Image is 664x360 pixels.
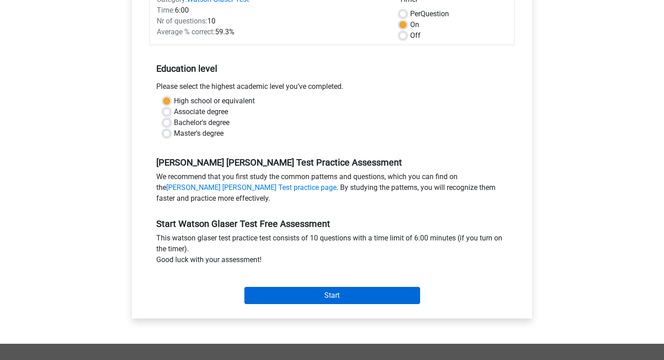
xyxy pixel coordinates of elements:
label: High school or equivalent [174,96,255,106]
div: 10 [150,16,393,27]
span: Average % correct: [157,28,215,36]
div: We recommend that you first study the common patterns and questions, which you can find on the . ... [150,171,514,208]
label: Bachelor's degree [174,117,229,128]
div: Please select the highest academic level you’ve completed. [150,81,514,96]
input: Start [244,287,420,304]
span: Per [410,9,421,18]
label: On [410,19,419,30]
label: Associate degree [174,106,228,117]
h5: Start Watson Glaser Test Free Assessment [156,218,508,229]
h5: Education level [156,60,508,78]
a: [PERSON_NAME] [PERSON_NAME] Test practice page [166,183,337,192]
h5: [PERSON_NAME] [PERSON_NAME] Test Practice Assessment [156,157,508,168]
span: Nr of questions: [157,17,207,25]
div: 59.3% [150,27,393,37]
span: Time: [157,6,175,14]
label: Master's degree [174,128,224,139]
label: Off [410,30,421,41]
label: Question [410,9,449,19]
div: 6:00 [150,5,393,16]
div: This watson glaser test practice test consists of 10 questions with a time limit of 6:00 minutes ... [150,233,514,269]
